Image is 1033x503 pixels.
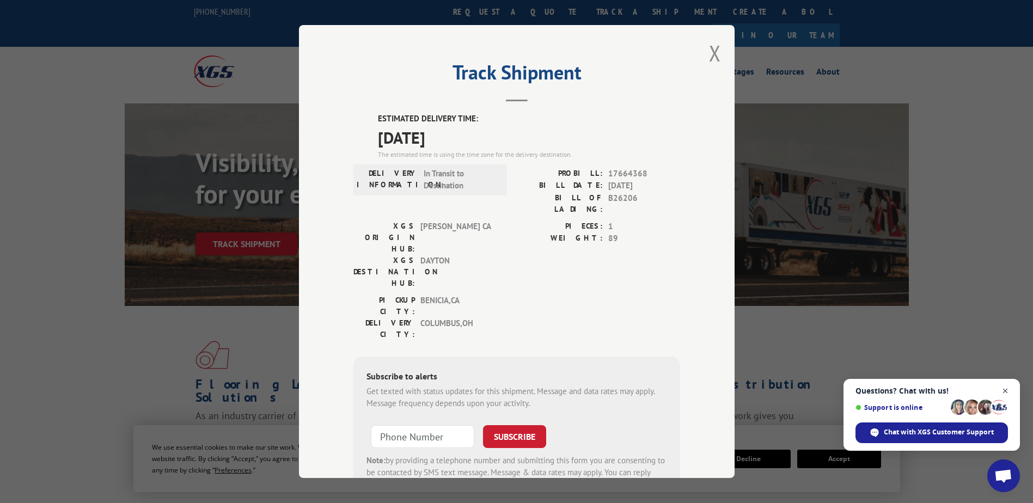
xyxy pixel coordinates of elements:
button: Close modal [709,39,721,68]
div: Get texted with status updates for this shipment. Message and data rates may apply. Message frequ... [366,385,667,410]
span: DAYTON [420,255,494,289]
div: The estimated time is using the time zone for the delivery destination. [378,150,680,160]
label: WEIGHT: [517,232,603,245]
span: Questions? Chat with us! [855,387,1008,395]
span: [DATE] [378,125,680,150]
label: DELIVERY INFORMATION: [357,168,418,192]
span: COLUMBUS , OH [420,317,494,340]
label: PROBILL: [517,168,603,180]
label: PIECES: [517,220,603,233]
label: XGS ORIGIN HUB: [353,220,415,255]
span: Chat with XGS Customer Support [884,427,994,437]
span: 1 [608,220,680,233]
span: Support is online [855,403,947,412]
label: XGS DESTINATION HUB: [353,255,415,289]
strong: Note: [366,455,386,465]
span: B26206 [608,192,680,215]
input: Phone Number [371,425,474,448]
label: PICKUP CITY: [353,295,415,317]
label: DELIVERY CITY: [353,317,415,340]
span: In Transit to Destination [424,168,497,192]
div: Open chat [987,459,1020,492]
label: BILL DATE: [517,180,603,192]
div: Subscribe to alerts [366,370,667,385]
label: BILL OF LADING: [517,192,603,215]
span: [DATE] [608,180,680,192]
span: 89 [608,232,680,245]
label: ESTIMATED DELIVERY TIME: [378,113,680,125]
span: [PERSON_NAME] CA [420,220,494,255]
button: SUBSCRIBE [483,425,546,448]
h2: Track Shipment [353,65,680,85]
div: by providing a telephone number and submitting this form you are consenting to be contacted by SM... [366,455,667,492]
div: Chat with XGS Customer Support [855,422,1008,443]
span: 17664368 [608,168,680,180]
span: BENICIA , CA [420,295,494,317]
span: Close chat [999,384,1012,398]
